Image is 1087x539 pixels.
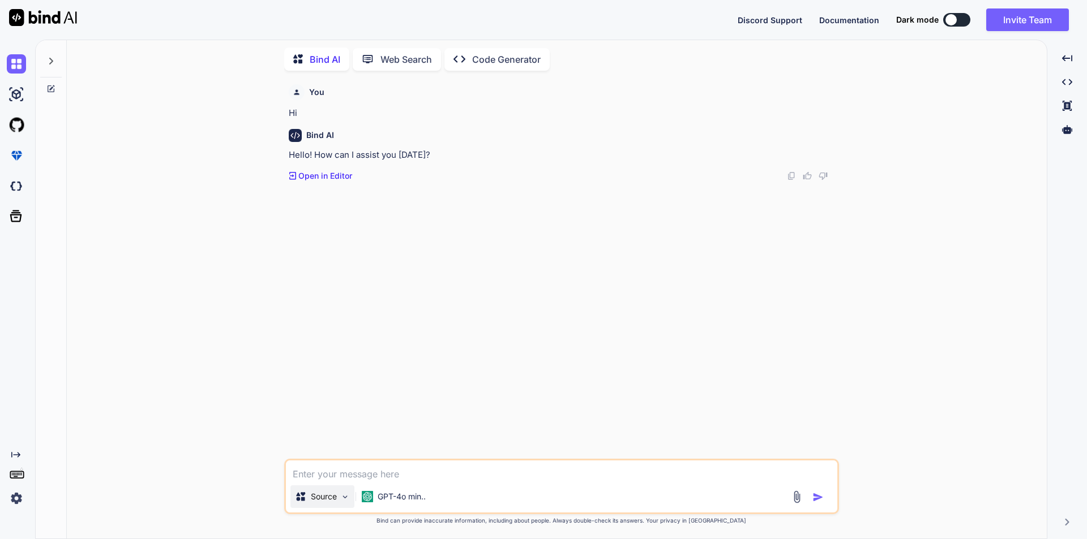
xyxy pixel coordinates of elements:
[289,149,837,162] p: Hello! How can I assist you [DATE]?
[787,171,796,180] img: copy
[298,170,352,182] p: Open in Editor
[896,14,939,25] span: Dark mode
[7,115,26,135] img: githubLight
[306,130,334,141] h6: Bind AI
[812,491,824,503] img: icon
[790,490,803,503] img: attachment
[289,107,837,120] p: Hi
[380,53,432,66] p: Web Search
[311,491,337,502] p: Source
[284,516,839,525] p: Bind can provide inaccurate information, including about people. Always double-check its answers....
[362,491,373,502] img: GPT-4o mini
[7,146,26,165] img: premium
[819,171,828,180] img: dislike
[803,171,812,180] img: like
[738,14,802,26] button: Discord Support
[472,53,541,66] p: Code Generator
[819,15,879,25] span: Documentation
[340,492,350,502] img: Pick Models
[310,53,340,66] p: Bind AI
[9,9,77,26] img: Bind AI
[7,176,26,196] img: darkCloudIdeIcon
[738,15,802,25] span: Discord Support
[7,85,26,104] img: ai-studio
[7,54,26,74] img: chat
[819,14,879,26] button: Documentation
[309,87,324,98] h6: You
[7,489,26,508] img: settings
[986,8,1069,31] button: Invite Team
[378,491,426,502] p: GPT-4o min..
